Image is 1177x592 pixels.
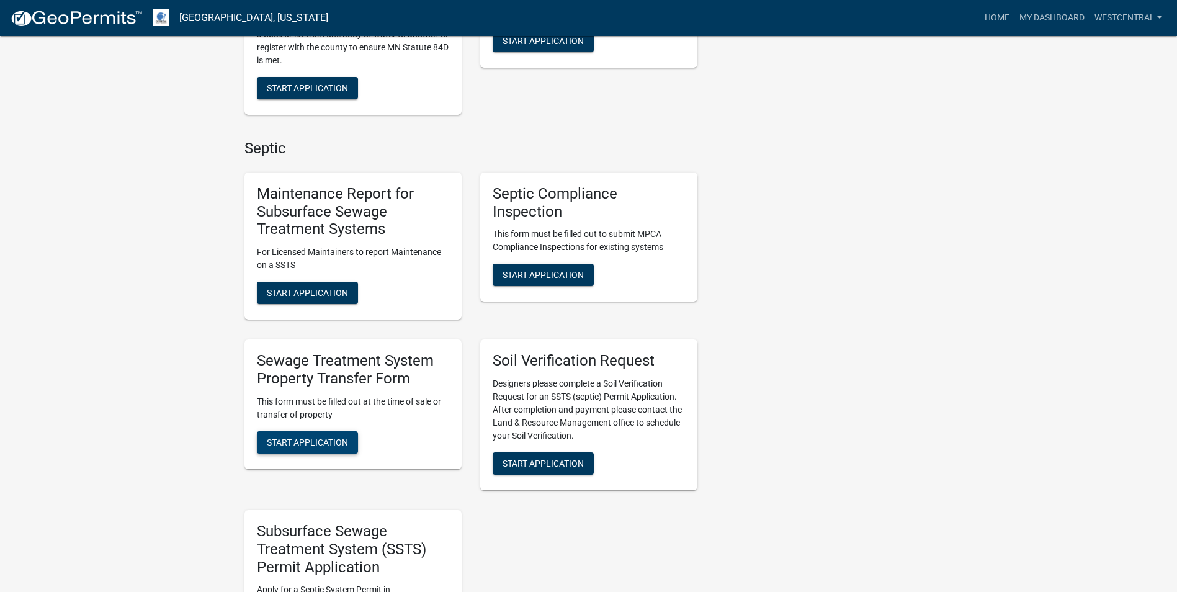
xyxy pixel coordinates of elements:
[493,228,685,254] p: This form must be filled out to submit MPCA Compliance Inspections for existing systems
[257,282,358,304] button: Start Application
[257,185,449,238] h5: Maintenance Report for Subsurface Sewage Treatment Systems
[493,452,594,475] button: Start Application
[257,246,449,272] p: For Licensed Maintainers to report Maintenance on a SSTS
[980,6,1014,30] a: Home
[493,377,685,442] p: Designers please complete a Soil Verification Request for an SSTS (septic) Permit Application. Af...
[244,140,697,158] h4: Septic
[153,9,169,26] img: Otter Tail County, Minnesota
[257,431,358,454] button: Start Application
[267,437,348,447] span: Start Application
[267,83,348,93] span: Start Application
[179,7,328,29] a: [GEOGRAPHIC_DATA], [US_STATE]
[257,395,449,421] p: This form must be filled out at the time of sale or transfer of property
[257,522,449,576] h5: Subsurface Sewage Treatment System (SSTS) Permit Application
[257,77,358,99] button: Start Application
[267,288,348,298] span: Start Application
[503,270,584,280] span: Start Application
[1090,6,1167,30] a: westcentral
[503,35,584,45] span: Start Application
[503,459,584,469] span: Start Application
[493,352,685,370] h5: Soil Verification Request
[1014,6,1090,30] a: My Dashboard
[493,30,594,52] button: Start Application
[257,352,449,388] h5: Sewage Treatment System Property Transfer Form
[493,185,685,221] h5: Septic Compliance Inspection
[493,264,594,286] button: Start Application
